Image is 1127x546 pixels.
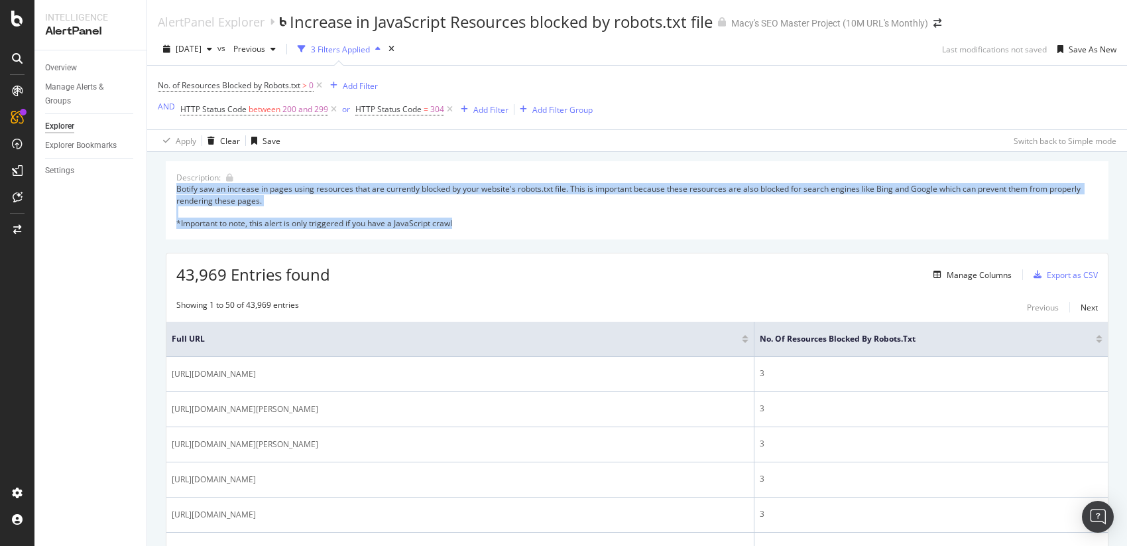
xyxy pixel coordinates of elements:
div: 3 [760,368,1102,379]
div: Apply [176,135,196,147]
button: Save As New [1052,38,1116,60]
div: arrow-right-arrow-left [933,19,941,28]
div: 3 [760,508,1102,520]
span: [URL][DOMAIN_NAME][PERSON_NAME] [172,403,318,416]
button: or [342,103,350,115]
button: [DATE] [158,38,217,60]
a: Manage Alerts & Groups [45,80,137,108]
div: Save As New [1069,44,1116,55]
span: 43,969 Entries found [176,263,330,285]
button: AND [158,100,175,113]
div: Add Filter Group [532,104,593,115]
div: times [386,42,397,56]
div: Botify saw an increase in pages using resources that are currently blocked by your website's robo... [176,183,1098,229]
div: Explorer [45,119,74,133]
div: Add Filter [343,80,378,92]
div: Save [263,135,280,147]
span: vs [217,42,228,54]
div: Last modifications not saved [942,44,1047,55]
div: Add Filter [473,104,508,115]
div: Settings [45,164,74,178]
div: Next [1081,302,1098,313]
button: 3 Filters Applied [292,38,386,60]
button: Add Filter [325,78,378,94]
div: Explorer Bookmarks [45,139,117,153]
div: Open Intercom Messenger [1082,501,1114,533]
span: HTTP Status Code [355,103,422,115]
button: Previous [228,38,281,60]
div: Previous [1027,302,1059,313]
div: Description: [176,172,221,183]
div: AlertPanel [45,24,136,39]
div: Showing 1 to 50 of 43,969 entries [176,299,299,315]
div: Manage Alerts & Groups [45,80,125,108]
span: [URL][DOMAIN_NAME] [172,473,256,486]
div: Increase in JavaScript Resources blocked by robots.txt file [290,11,713,33]
span: = [424,103,428,115]
div: 3 [760,403,1102,415]
span: 2025 Sep. 21st [176,43,202,54]
span: 0 [309,76,314,95]
button: Add Filter Group [514,102,593,117]
div: Manage Columns [947,269,1012,281]
button: Add Filter [455,102,508,117]
button: Export as CSV [1028,264,1098,285]
span: > [302,80,307,91]
a: Explorer Bookmarks [45,139,137,153]
span: [URL][DOMAIN_NAME] [172,368,256,381]
div: 3 [760,473,1102,485]
button: Clear [202,130,240,151]
span: No. of Resources Blocked by Robots.txt [158,80,300,91]
div: Export as CSV [1047,269,1098,281]
span: Full URL [172,333,722,345]
button: Apply [158,130,196,151]
button: Previous [1027,299,1059,315]
span: between [249,103,280,115]
a: Overview [45,61,137,75]
span: 304 [430,100,444,119]
div: Macy's SEO Master Project (10M URL's Monthly) [731,17,928,30]
button: Manage Columns [928,267,1012,283]
div: Switch back to Simple mode [1014,135,1116,147]
button: Next [1081,299,1098,315]
span: [URL][DOMAIN_NAME][PERSON_NAME] [172,438,318,451]
span: HTTP Status Code [180,103,247,115]
a: Explorer [45,119,137,133]
div: 3 [760,438,1102,450]
span: Previous [228,43,265,54]
div: Overview [45,61,77,75]
span: [URL][DOMAIN_NAME] [172,508,256,521]
div: AND [158,101,175,112]
div: 3 Filters Applied [311,44,370,55]
div: Intelligence [45,11,136,24]
a: AlertPanel Explorer [158,15,265,29]
a: Settings [45,164,137,178]
button: Switch back to Simple mode [1008,130,1116,151]
span: 200 and 299 [282,100,328,119]
button: Save [246,130,280,151]
span: No. of Resources Blocked by Robots.txt [760,333,1076,345]
div: Clear [220,135,240,147]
